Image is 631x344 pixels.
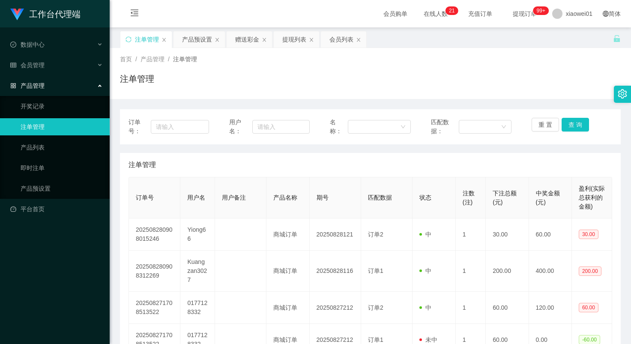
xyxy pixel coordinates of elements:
td: 商城订单 [266,292,309,324]
span: 状态 [419,194,431,201]
td: 1 [456,251,486,292]
td: 30.00 [486,218,529,251]
span: 中 [419,267,431,274]
td: 202508271708513522 [129,292,180,324]
span: 中 [419,231,431,238]
a: 开奖记录 [21,98,103,115]
i: 图标: down [501,124,506,130]
td: 商城订单 [266,251,309,292]
span: 名称： [330,118,347,136]
td: 60.00 [486,292,529,324]
td: Kuangzan3027 [180,251,215,292]
span: 用户名： [229,118,252,136]
input: 请输入 [252,120,310,134]
span: 产品管理 [141,56,164,63]
h1: 工作台代理端 [29,0,81,28]
span: 提现订单 [508,11,541,17]
i: 图标: table [10,62,16,68]
a: 注单管理 [21,118,103,135]
sup: 21 [446,6,458,15]
span: 用户名 [187,194,205,201]
span: 充值订单 [464,11,496,17]
a: 产品列表 [21,139,103,156]
td: 1 [456,292,486,324]
div: 会员列表 [329,31,353,48]
td: 20250828116 [310,251,361,292]
td: 20250827212 [310,292,361,324]
i: 图标: unlock [613,35,621,42]
i: 图标: close [356,37,361,42]
span: / [168,56,170,63]
img: logo.9652507e.png [10,9,24,21]
button: 重 置 [532,118,559,132]
td: 202508280908312269 [129,251,180,292]
td: 400.00 [529,251,572,292]
a: 工作台代理端 [10,10,81,17]
span: 用户备注 [222,194,246,201]
sup: 980 [533,6,549,15]
i: 图标: close [309,37,314,42]
span: 中奖金额(元) [536,190,560,206]
span: 首页 [120,56,132,63]
td: 202508280908015246 [129,218,180,251]
span: 期号 [317,194,329,201]
input: 请输入 [151,120,209,134]
td: 60.00 [529,218,572,251]
span: 订单号 [136,194,154,201]
span: 注数(注) [463,190,475,206]
i: 图标: close [262,37,267,42]
span: 注单管理 [173,56,197,63]
td: 120.00 [529,292,572,324]
span: 在线人数 [419,11,452,17]
p: 1 [452,6,455,15]
div: 赠送彩金 [235,31,259,48]
span: 数据中心 [10,41,45,48]
span: 60.00 [579,303,598,312]
i: 图标: global [603,11,609,17]
a: 图标: dashboard平台首页 [10,200,103,218]
td: 20250828121 [310,218,361,251]
span: 30.00 [579,230,598,239]
span: 订单2 [368,304,383,311]
span: 下注总额(元) [493,190,517,206]
i: 图标: appstore-o [10,83,16,89]
div: 提现列表 [282,31,306,48]
span: 200.00 [579,266,601,276]
a: 即时注单 [21,159,103,176]
p: 2 [449,6,452,15]
td: 1 [456,218,486,251]
span: / [135,56,137,63]
span: 匹配数据： [431,118,459,136]
td: 200.00 [486,251,529,292]
span: 订单号： [129,118,151,136]
span: 订单1 [368,267,383,274]
i: 图标: check-circle-o [10,42,16,48]
i: 图标: menu-fold [120,0,149,28]
span: 盈利(实际总获利的金额) [579,185,605,210]
span: 订单1 [368,336,383,343]
span: 订单2 [368,231,383,238]
span: 匹配数据 [368,194,392,201]
i: 图标: sync [126,36,132,42]
span: 会员管理 [10,62,45,69]
i: 图标: setting [618,89,627,99]
span: 产品名称 [273,194,297,201]
i: 图标: close [161,37,167,42]
i: 图标: close [215,37,220,42]
h1: 注单管理 [120,72,154,85]
div: 注单管理 [135,31,159,48]
a: 产品预设置 [21,180,103,197]
span: 中 [419,304,431,311]
span: 注单管理 [129,160,156,170]
span: 未中 [419,336,437,343]
td: Yiong66 [180,218,215,251]
span: 产品管理 [10,82,45,89]
div: 产品预设置 [182,31,212,48]
td: 0177128332 [180,292,215,324]
button: 查 询 [562,118,589,132]
i: 图标: down [401,124,406,130]
td: 商城订单 [266,218,309,251]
